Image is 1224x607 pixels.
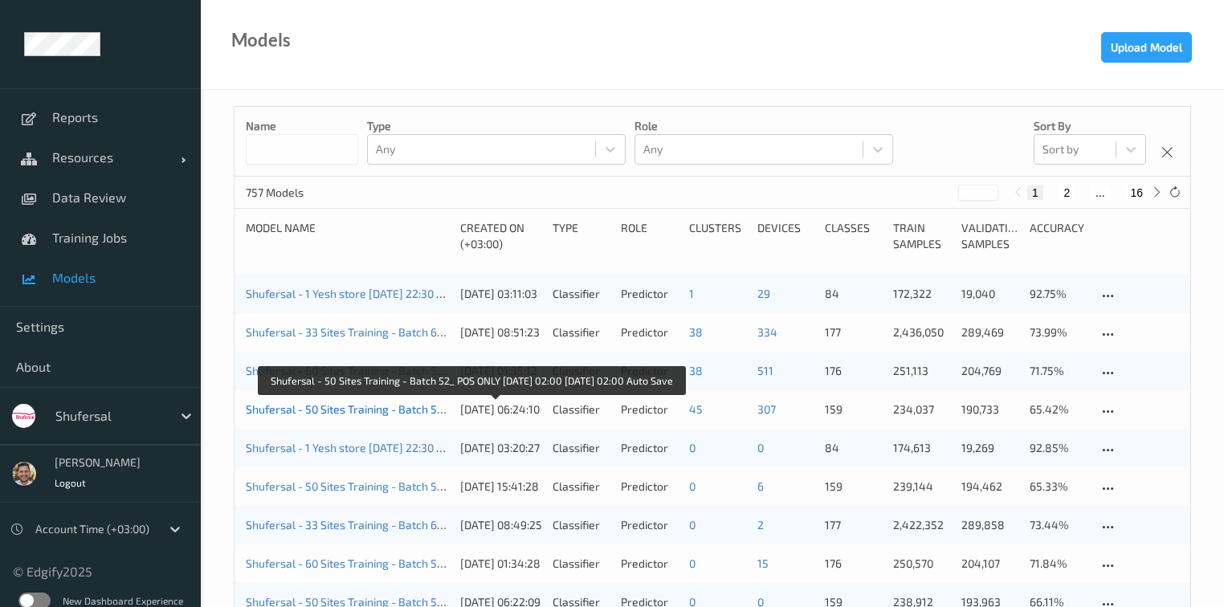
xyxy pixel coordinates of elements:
[621,286,678,302] div: Predictor
[553,286,610,302] div: Classifier
[367,118,626,134] p: Type
[246,402,688,416] a: Shufersal - 50 Sites Training - Batch 52_ POS ONLY [DATE] 02:00 [DATE] 02:00 Auto Save
[893,324,950,340] p: 2,436,050
[961,363,1018,379] p: 204,769
[961,401,1018,418] p: 190,733
[893,440,950,456] p: 174,613
[1030,401,1087,418] p: 65.42%
[757,220,814,252] div: devices
[246,479,680,493] a: Shufersal - 50 Sites Training - Batch 52_ POS ONLY [DATE] 11:27 [DATE] 11:27 Auto Save
[961,517,1018,533] p: 289,858
[757,518,764,532] a: 2
[757,479,764,493] a: 6
[825,517,882,533] p: 177
[825,286,882,302] p: 84
[246,118,358,134] p: Name
[757,364,773,377] a: 511
[689,287,694,300] a: 1
[460,479,541,495] div: [DATE] 15:41:28
[961,440,1018,456] p: 19,269
[689,518,696,532] a: 0
[757,556,769,570] a: 15
[893,479,950,495] p: 239,144
[1034,118,1146,134] p: Sort by
[621,556,678,572] div: Predictor
[246,441,555,454] a: Shufersal - 1 Yesh store [DATE] 22:30 [DATE] 22:30 Auto Save
[757,402,776,416] a: 307
[825,401,882,418] p: 159
[825,440,882,456] p: 84
[553,363,610,379] div: Classifier
[231,32,291,48] div: Models
[1030,324,1087,340] p: 73.99%
[553,517,610,533] div: Classifier
[621,324,678,340] div: Predictor
[621,479,678,495] div: Predictor
[246,325,629,339] a: Shufersal - 33 Sites Training - Batch 63 [DATE] 02:10 [DATE] 02:10 Auto Save
[634,118,893,134] p: Role
[1101,32,1192,63] button: Upload Model
[893,401,950,418] p: 234,037
[689,325,703,339] a: 38
[246,185,366,201] p: 757 Models
[621,440,678,456] div: Predictor
[961,479,1018,495] p: 194,462
[460,324,541,340] div: [DATE] 08:51:23
[621,220,678,252] div: Role
[893,517,950,533] p: 2,422,352
[825,479,882,495] p: 159
[825,363,882,379] p: 176
[621,517,678,533] div: Predictor
[689,364,703,377] a: 38
[893,286,950,302] p: 172,322
[553,220,610,252] div: Type
[1030,479,1087,495] p: 65.33%
[460,517,541,533] div: [DATE] 08:49:25
[246,287,555,300] a: Shufersal - 1 Yesh store [DATE] 22:30 [DATE] 22:30 Auto Save
[460,220,541,252] div: Created On (+03:00)
[689,556,696,570] a: 0
[961,556,1018,572] p: 204,107
[757,441,764,454] a: 0
[553,479,610,495] div: Classifier
[1030,286,1087,302] p: 92.75%
[893,363,950,379] p: 251,113
[961,324,1018,340] p: 289,469
[893,556,950,572] p: 250,570
[961,220,1018,252] div: Validation Samples
[1030,363,1087,379] p: 71.75%
[689,441,696,454] a: 0
[1059,185,1075,200] button: 2
[553,324,610,340] div: Classifier
[689,402,703,416] a: 45
[893,220,950,252] div: Train Samples
[689,479,696,493] a: 0
[553,401,610,418] div: Classifier
[553,440,610,456] div: Classifier
[246,364,696,377] a: Shufersal - 60 Sites Training - Batch 55 scales + SCO [DATE] 19:30 [DATE] 19:30 Auto Save
[1125,185,1148,200] button: 16
[553,556,610,572] div: Classifier
[460,440,541,456] div: [DATE] 03:20:27
[689,220,746,252] div: clusters
[621,363,678,379] div: Predictor
[961,286,1018,302] p: 19,040
[460,286,541,302] div: [DATE] 03:11:03
[757,325,777,339] a: 334
[246,518,629,532] a: Shufersal - 33 Sites Training - Batch 63 [DATE] 02:10 [DATE] 02:10 Auto Save
[1030,556,1087,572] p: 71.84%
[460,363,541,379] div: [DATE] 01:35:12
[825,556,882,572] p: 176
[460,556,541,572] div: [DATE] 01:34:28
[246,556,696,570] a: Shufersal - 60 Sites Training - Batch 55 scales + SCO [DATE] 19:30 [DATE] 19:30 Auto Save
[1030,517,1087,533] p: 73.44%
[460,401,541,418] div: [DATE] 06:24:10
[621,401,678,418] div: Predictor
[757,287,770,300] a: 29
[246,220,449,252] div: Model Name
[1030,220,1087,252] div: Accuracy
[825,324,882,340] p: 177
[1027,185,1043,200] button: 1
[1030,440,1087,456] p: 92.85%
[1091,185,1110,200] button: ...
